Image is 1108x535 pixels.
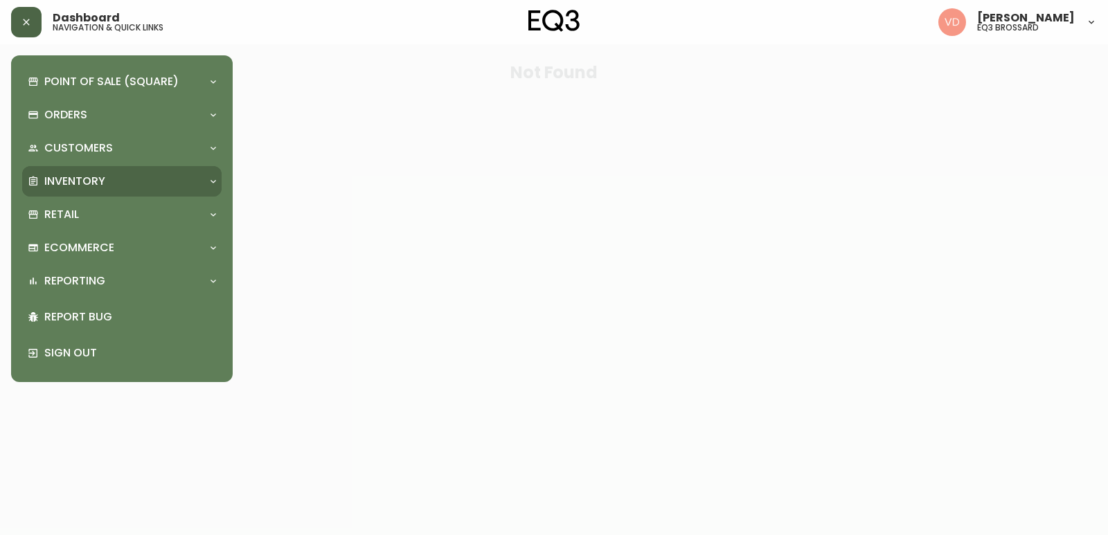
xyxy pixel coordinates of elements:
div: Point of Sale (Square) [22,66,222,97]
h5: eq3 brossard [977,24,1039,32]
div: Report Bug [22,299,222,335]
p: Retail [44,207,79,222]
p: Customers [44,140,113,156]
div: Retail [22,199,222,230]
div: Ecommerce [22,233,222,263]
span: [PERSON_NAME] [977,12,1075,24]
span: Dashboard [53,12,120,24]
div: Orders [22,100,222,130]
h5: navigation & quick links [53,24,163,32]
div: Sign Out [22,335,222,371]
p: Sign Out [44,345,216,361]
p: Report Bug [44,309,216,325]
p: Inventory [44,174,105,189]
img: logo [528,10,580,32]
img: 34cbe8de67806989076631741e6a7c6b [938,8,966,36]
p: Orders [44,107,87,123]
div: Reporting [22,266,222,296]
p: Reporting [44,273,105,289]
p: Point of Sale (Square) [44,74,179,89]
p: Ecommerce [44,240,114,255]
div: Inventory [22,166,222,197]
div: Customers [22,133,222,163]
